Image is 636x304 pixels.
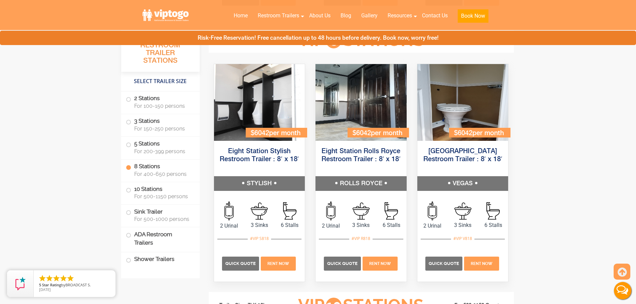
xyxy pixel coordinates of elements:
a: Rent Now [362,260,398,267]
span: 2 Urinal [417,222,448,230]
img: an icon of Stall [283,202,296,220]
h5: ROLLS ROYCE [315,176,407,191]
label: 2 Stations [126,91,195,112]
span: Star Rating [42,282,61,287]
li:  [59,274,67,282]
img: an icon of sink [251,203,268,220]
span: 3 Sinks [448,221,478,229]
span: [DATE] [39,287,51,292]
a: Eight Station Stylish Restroom Trailer : 8′ x 18′ [220,148,299,163]
span: For 200-399 persons [134,148,192,155]
span: Quick Quote [327,261,358,266]
button: Live Chat [609,277,636,304]
img: an icon of Stall [486,202,500,220]
label: 8 Stations [126,160,195,180]
h5: VEGAS [417,176,508,191]
a: Quick Quote [425,260,463,267]
a: Blog [336,8,356,23]
span: 6 Stalls [274,221,305,229]
span: Rent Now [471,261,492,266]
a: Rent Now [463,260,500,267]
span: 2 Urinal [315,222,346,230]
img: an icon of urinal [428,202,437,220]
span: For 500-1150 persons [134,193,192,200]
a: Eight Station Rolls Royce Restroom Trailer : 8′ x 18′ [322,148,401,163]
a: Contact Us [417,8,453,23]
a: Book Now [453,8,493,27]
div: #VIP V818 [451,234,474,243]
span: 8 [326,33,342,48]
span: per month [269,130,300,137]
label: Sink Trailer [126,205,195,225]
img: an icon of sink [454,203,471,220]
span: 3 Sinks [346,221,376,229]
img: An image of 8 station shower outside view [417,64,508,141]
a: Quick Quote [222,260,260,267]
a: Gallery [356,8,383,23]
img: an icon of urinal [224,202,234,220]
div: $6042 [449,128,510,137]
div: $6042 [246,128,307,137]
span: Quick Quote [225,261,256,266]
img: an icon of urinal [326,202,336,220]
label: 3 Stations [126,114,195,135]
li:  [45,274,53,282]
span: For 500-1000 persons [134,216,192,222]
a: About Us [304,8,336,23]
span: Rent Now [267,261,289,266]
span: 6 Stalls [478,221,508,229]
div: #VIP R818 [349,234,373,243]
a: [GEOGRAPHIC_DATA] Restroom Trailer : 8′ x 18′ [423,148,502,163]
a: Restroom Trailers [253,8,304,23]
img: an icon of sink [353,203,370,220]
h3: All Portable Restroom Trailer Stations [121,32,200,72]
label: 10 Stations [126,182,195,203]
span: 3 Sinks [244,221,274,229]
span: Rent Now [369,261,391,266]
a: Quick Quote [324,260,362,267]
span: 2 Urinal [214,222,244,230]
label: ADA Restroom Trailers [126,227,195,250]
img: an icon of Stall [385,202,398,220]
li:  [38,274,46,282]
a: Home [229,8,253,23]
span: Quick Quote [429,261,459,266]
span: For 400-650 persons [134,171,192,177]
span: For 100-150 persons [134,103,192,109]
li:  [66,274,74,282]
span: For 150-250 persons [134,125,192,132]
div: #VIP S818 [248,234,271,243]
h3: VIP Stations [288,31,434,50]
label: 5 Stations [126,137,195,158]
label: Shower Trailers [126,252,195,267]
span: per month [371,130,402,137]
span: per month [472,130,504,137]
h5: STYLISH [214,176,305,191]
h4: Select Trailer Size [121,75,200,88]
a: Resources [383,8,417,23]
div: $6042 [348,128,409,137]
span: by [39,283,110,288]
li:  [52,274,60,282]
span: 5 [39,282,41,287]
span: BROADCAST S. [65,282,91,287]
img: Review Rating [14,277,27,290]
span: 6 Stalls [376,221,407,229]
img: An image of 8 station shower outside view [214,64,305,141]
img: An image of 8 station shower outside view [315,64,407,141]
button: Book Now [458,9,488,23]
a: Rent Now [260,260,297,267]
